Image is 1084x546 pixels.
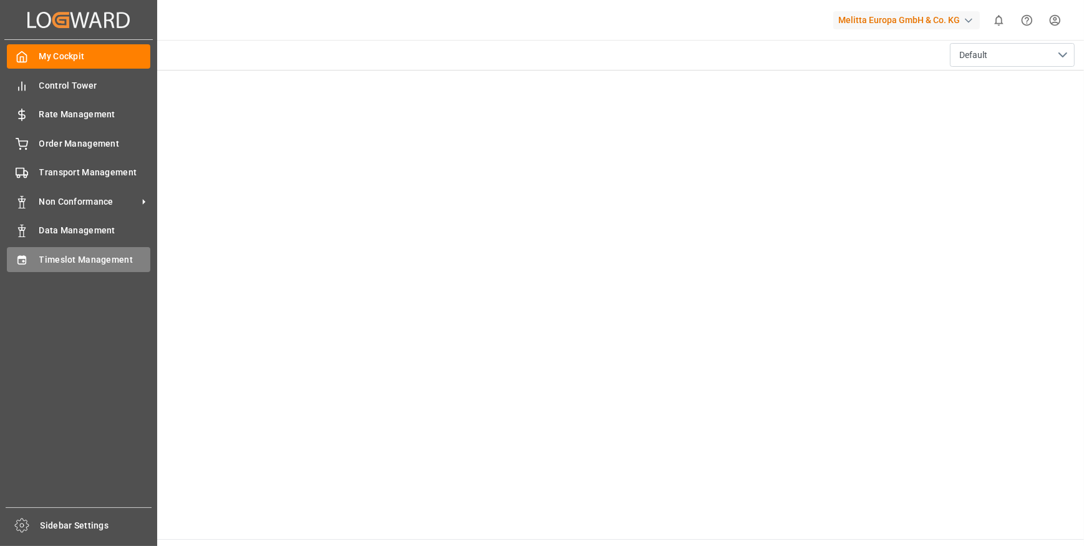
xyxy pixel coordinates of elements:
[39,253,151,266] span: Timeslot Management
[7,44,150,69] a: My Cockpit
[7,102,150,127] a: Rate Management
[7,131,150,155] a: Order Management
[39,224,151,237] span: Data Management
[39,166,151,179] span: Transport Management
[959,49,987,62] span: Default
[7,73,150,97] a: Control Tower
[39,137,151,150] span: Order Management
[7,247,150,271] a: Timeslot Management
[39,195,138,208] span: Non Conformance
[950,43,1075,67] button: open menu
[39,50,151,63] span: My Cockpit
[39,108,151,121] span: Rate Management
[39,79,151,92] span: Control Tower
[7,160,150,185] a: Transport Management
[7,218,150,243] a: Data Management
[41,519,152,532] span: Sidebar Settings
